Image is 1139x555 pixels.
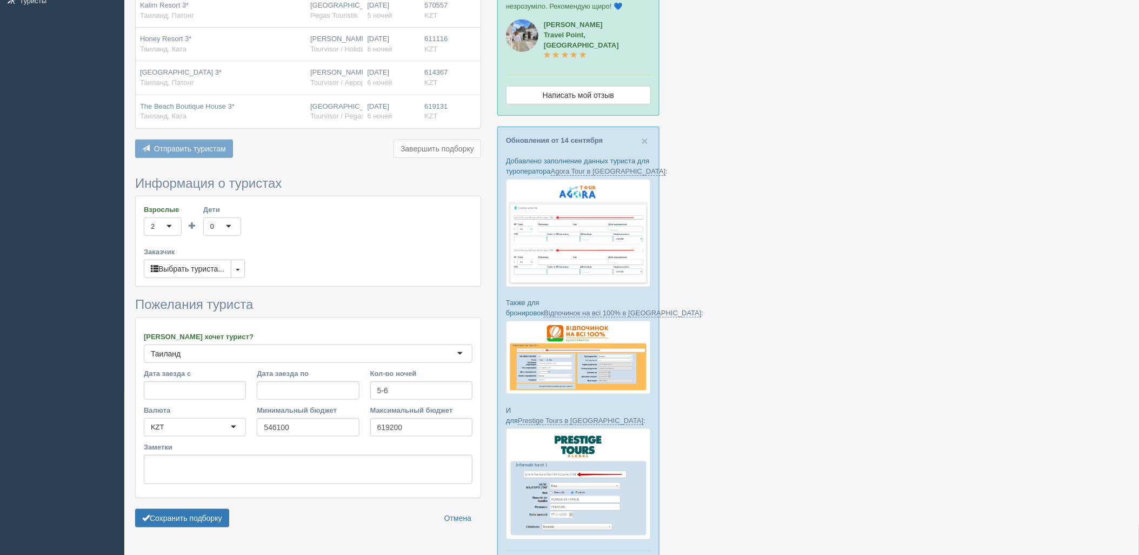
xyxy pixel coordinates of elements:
[210,221,214,232] div: 0
[140,68,222,76] span: [GEOGRAPHIC_DATA] 3*
[135,297,253,312] span: Пожелания туриста
[257,368,359,379] label: Дата заезда по
[506,179,651,287] img: agora-tour-%D1%84%D0%BE%D1%80%D0%BC%D0%B0-%D0%B1%D1%80%D0%BE%D0%BD%D1%8E%D0%B2%D0%B0%D0%BD%D0%BD%...
[135,509,229,527] button: Сохранить подборку
[135,140,233,158] button: Отправить туристам
[140,1,189,9] span: Kalim Resort 3*
[310,45,398,53] span: Tourvisor / Holiday Operator
[506,156,651,176] p: Добавлено заполнение данных туриста для туроператора :
[367,11,392,19] span: 5 ночей
[424,102,448,110] span: 619131
[506,321,651,394] img: otdihnavse100--%D1%84%D0%BE%D1%80%D0%BC%D0%B0-%D0%B1%D1%80%D0%BE%D0%BD%D0%B8%D1%80%D0%BE%D0%B2%D0...
[367,102,416,122] div: [DATE]
[144,368,246,379] label: Дата заезда с
[144,332,472,342] label: [PERSON_NAME] хочет турист?
[140,45,186,53] span: Таиланд, Ката
[203,204,241,215] label: Дети
[257,405,359,415] label: Минимальный бюджет
[642,135,648,147] span: ×
[367,68,416,88] div: [DATE]
[424,112,438,120] span: KZT
[310,102,358,122] div: [GEOGRAPHIC_DATA]
[367,1,416,21] div: [DATE]
[140,78,194,87] span: Таиланд, Патонг
[151,422,164,433] div: KZT
[310,1,358,21] div: [GEOGRAPHIC_DATA]
[367,78,392,87] span: 6 ночей
[310,34,358,54] div: [PERSON_NAME]
[506,86,651,104] a: Написать мой отзыв
[135,176,481,190] h3: Информация о туристах
[144,247,472,257] label: Заказчик
[424,45,438,53] span: KZT
[642,135,648,147] button: Close
[144,405,246,415] label: Валюта
[544,309,701,318] a: Відпочинок на всі 100% в [GEOGRAPHIC_DATA]
[310,68,358,88] div: [PERSON_NAME]
[370,405,472,415] label: Максимальный бюджет
[140,112,186,120] span: Таиланд, Ката
[394,140,481,158] button: Завершить подборку
[144,204,182,215] label: Взрослые
[518,417,643,425] a: Prestige Tours в [GEOGRAPHIC_DATA]
[551,167,666,176] a: Agora Tour в [GEOGRAPHIC_DATA]
[424,1,448,9] span: 570557
[370,381,472,400] input: 7-10 или 7,10,14
[424,68,448,76] span: 614367
[367,45,392,53] span: 6 ночей
[140,11,194,19] span: Таиланд, Патонг
[506,405,651,426] p: И для :
[140,102,235,110] span: The Beach Boutique House 3*
[140,35,191,43] span: Honey Resort 3*
[506,428,651,540] img: prestige-tours-booking-form-crm-for-travel-agents.png
[437,509,478,527] a: Отмена
[151,221,155,232] div: 2
[151,348,181,359] div: Таиланд
[424,11,438,19] span: KZT
[370,368,472,379] label: Кол-во ночей
[367,112,392,120] span: 6 ночей
[367,34,416,54] div: [DATE]
[144,260,231,278] button: Выбрать туриста...
[144,442,472,452] label: Заметки
[154,144,226,153] span: Отправить туристам
[424,78,438,87] span: KZT
[424,35,448,43] span: 611116
[310,11,358,19] span: Pegas Touristik
[506,136,603,144] a: Обновления от 14 сентября
[310,112,364,120] span: Tourvisor / Pegas
[310,78,379,87] span: Tourvisor / Аврора-БГ
[506,298,651,318] p: Также для бронировок :
[544,21,619,60] a: [PERSON_NAME]Travel Point, [GEOGRAPHIC_DATA]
